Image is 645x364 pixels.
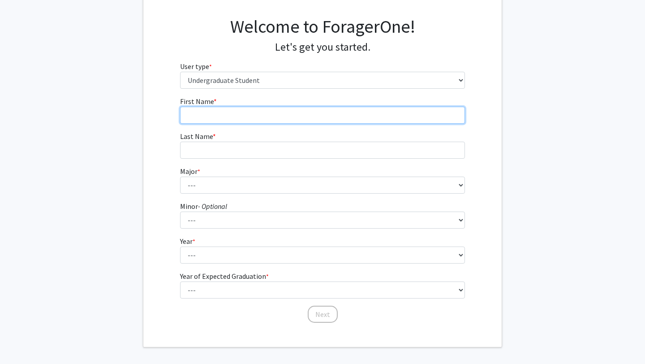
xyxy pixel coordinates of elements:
label: Minor [180,201,227,212]
label: Year [180,236,195,247]
span: Last Name [180,132,213,141]
label: Year of Expected Graduation [180,271,269,282]
label: Major [180,166,200,177]
iframe: Chat [7,324,38,357]
h4: Let's get you started. [180,41,465,54]
i: - Optional [198,202,227,211]
h1: Welcome to ForagerOne! [180,16,465,37]
label: User type [180,61,212,72]
span: First Name [180,97,214,106]
button: Next [308,306,338,323]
